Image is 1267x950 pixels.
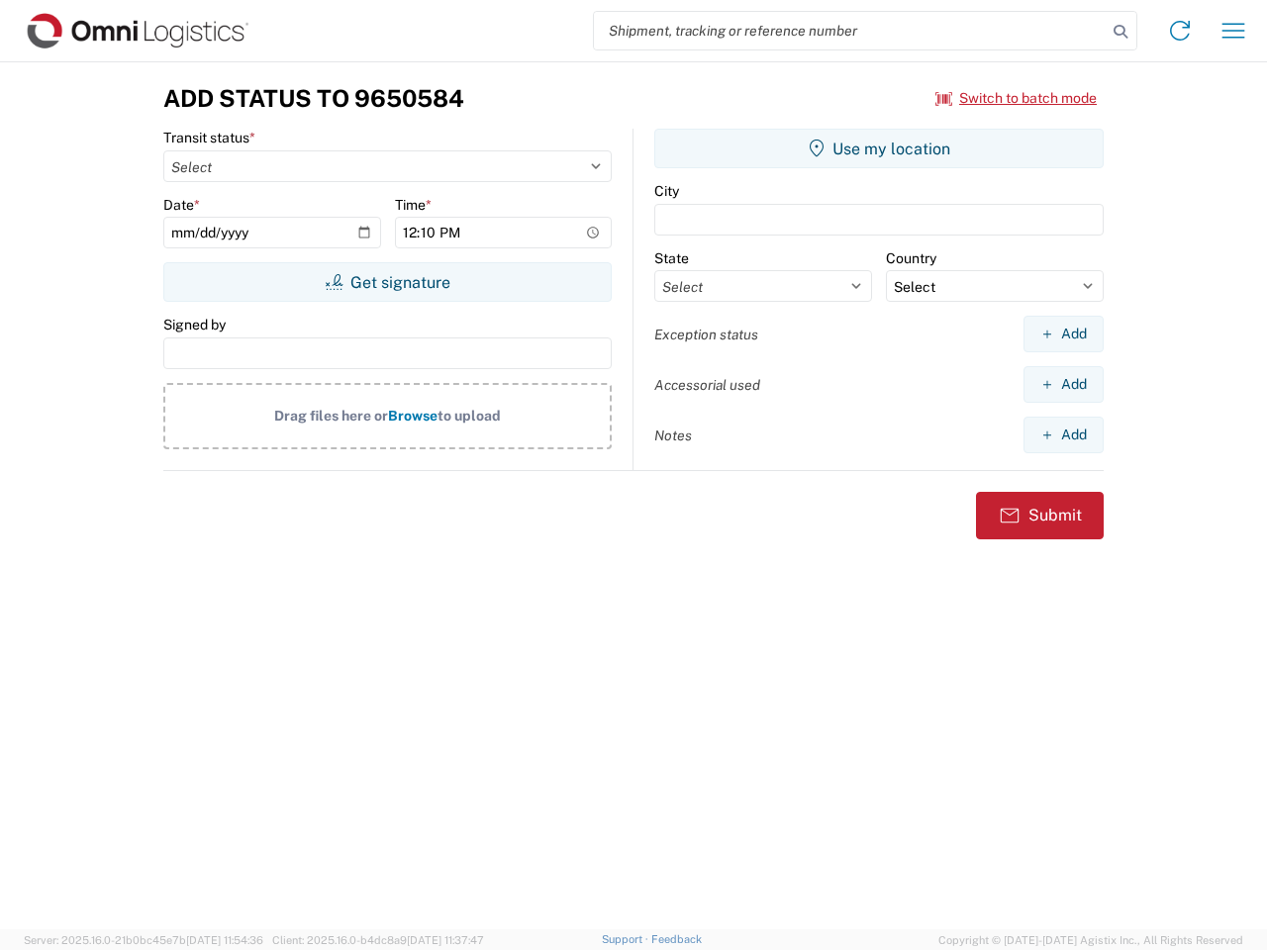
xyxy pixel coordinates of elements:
[651,933,702,945] a: Feedback
[654,376,760,394] label: Accessorial used
[163,196,200,214] label: Date
[388,408,438,424] span: Browse
[602,933,651,945] a: Support
[274,408,388,424] span: Drag files here or
[654,326,758,343] label: Exception status
[654,182,679,200] label: City
[976,492,1104,539] button: Submit
[938,931,1243,949] span: Copyright © [DATE]-[DATE] Agistix Inc., All Rights Reserved
[1023,366,1104,403] button: Add
[935,82,1097,115] button: Switch to batch mode
[1023,316,1104,352] button: Add
[654,249,689,267] label: State
[407,934,484,946] span: [DATE] 11:37:47
[594,12,1107,49] input: Shipment, tracking or reference number
[654,129,1104,168] button: Use my location
[163,129,255,146] label: Transit status
[163,84,464,113] h3: Add Status to 9650584
[438,408,501,424] span: to upload
[272,934,484,946] span: Client: 2025.16.0-b4dc8a9
[654,427,692,444] label: Notes
[395,196,432,214] label: Time
[186,934,263,946] span: [DATE] 11:54:36
[24,934,263,946] span: Server: 2025.16.0-21b0bc45e7b
[886,249,936,267] label: Country
[163,316,226,333] label: Signed by
[163,262,612,302] button: Get signature
[1023,417,1104,453] button: Add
